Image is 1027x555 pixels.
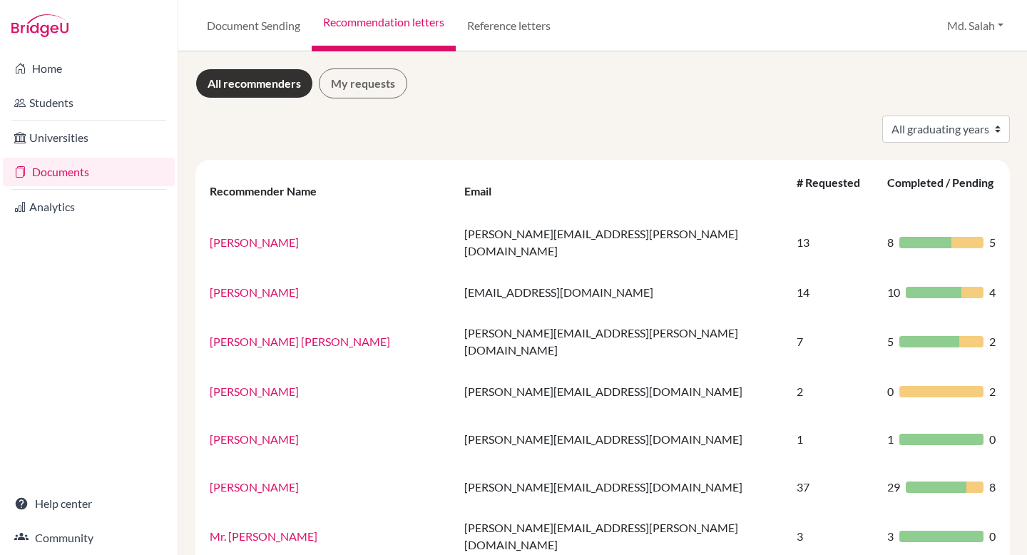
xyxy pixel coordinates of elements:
a: My requests [319,68,407,98]
td: 14 [788,268,879,316]
a: Universities [3,123,175,152]
td: [PERSON_NAME][EMAIL_ADDRESS][PERSON_NAME][DOMAIN_NAME] [456,217,788,268]
a: [PERSON_NAME] [210,235,299,249]
a: [PERSON_NAME] [210,432,299,446]
span: 2 [989,383,996,400]
span: 8 [887,234,894,251]
td: 7 [788,316,879,367]
td: [PERSON_NAME][EMAIL_ADDRESS][DOMAIN_NAME] [456,415,788,463]
td: [PERSON_NAME][EMAIL_ADDRESS][PERSON_NAME][DOMAIN_NAME] [456,316,788,367]
a: Community [3,524,175,552]
span: 8 [989,479,996,496]
td: [EMAIL_ADDRESS][DOMAIN_NAME] [456,268,788,316]
span: 5 [989,234,996,251]
span: 29 [887,479,900,496]
span: 1 [887,431,894,448]
a: Documents [3,158,175,186]
a: [PERSON_NAME] [210,285,299,299]
a: [PERSON_NAME] [210,480,299,494]
div: Recommender Name [210,184,331,198]
span: 2 [989,333,996,350]
a: [PERSON_NAME] [PERSON_NAME] [210,335,390,348]
span: 0 [989,431,996,448]
div: # Requested [797,175,860,206]
button: Md. Salah [941,12,1010,39]
span: 0 [887,383,894,400]
td: 1 [788,415,879,463]
span: 5 [887,333,894,350]
a: Home [3,54,175,83]
a: All recommenders [195,68,313,98]
span: 3 [887,528,894,545]
td: 2 [788,367,879,415]
td: 37 [788,463,879,511]
td: 13 [788,217,879,268]
span: 10 [887,284,900,301]
a: [PERSON_NAME] [210,385,299,398]
a: Analytics [3,193,175,221]
td: [PERSON_NAME][EMAIL_ADDRESS][DOMAIN_NAME] [456,367,788,415]
a: Mr. [PERSON_NAME] [210,529,317,543]
td: [PERSON_NAME][EMAIL_ADDRESS][DOMAIN_NAME] [456,463,788,511]
a: Students [3,88,175,117]
span: 4 [989,284,996,301]
div: Email [464,184,506,198]
span: 0 [989,528,996,545]
img: Bridge-U [11,14,68,37]
a: Help center [3,489,175,518]
div: Completed / Pending [887,175,993,206]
